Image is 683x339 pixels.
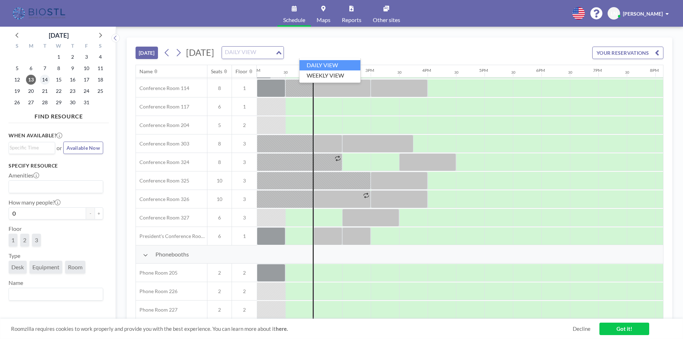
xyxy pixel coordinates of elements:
[95,75,105,85] span: Saturday, October 18, 2025
[52,42,66,51] div: W
[9,225,22,232] label: Floor
[26,75,36,85] span: Monday, October 13, 2025
[232,178,257,184] span: 3
[136,214,189,221] span: Conference Room 327
[10,182,99,191] input: Search for option
[136,85,189,91] span: Conference Room 114
[11,6,68,21] img: organization-logo
[54,86,64,96] span: Wednesday, October 22, 2025
[68,264,83,270] span: Room
[207,122,232,128] span: 5
[68,86,78,96] span: Thursday, October 23, 2025
[232,85,257,91] span: 1
[207,214,232,221] span: 6
[207,85,232,91] span: 8
[54,75,64,85] span: Wednesday, October 15, 2025
[136,233,207,239] span: President's Conference Room - 109
[568,70,572,75] div: 30
[24,42,38,51] div: M
[222,47,284,59] div: Search for option
[207,104,232,110] span: 6
[81,97,91,107] span: Friday, October 31, 2025
[232,159,257,165] span: 3
[26,63,36,73] span: Monday, October 6, 2025
[9,142,55,153] div: Search for option
[9,288,103,300] div: Search for option
[207,196,232,202] span: 10
[68,52,78,62] span: Thursday, October 2, 2025
[136,47,158,59] button: [DATE]
[207,178,232,184] span: 10
[136,178,189,184] span: Conference Room 325
[232,214,257,221] span: 3
[592,47,663,59] button: YOUR RESERVATIONS
[9,110,109,120] h4: FIND RESOURCE
[650,68,659,73] div: 8PM
[232,141,257,147] span: 3
[573,325,591,332] a: Decline
[207,159,232,165] span: 8
[57,144,62,152] span: or
[232,270,257,276] span: 2
[54,97,64,107] span: Wednesday, October 29, 2025
[136,196,189,202] span: Conference Room 326
[593,68,602,73] div: 7PM
[23,237,26,243] span: 2
[232,196,257,202] span: 3
[68,63,78,73] span: Thursday, October 9, 2025
[373,17,400,23] span: Other sites
[68,97,78,107] span: Thursday, October 30, 2025
[422,68,431,73] div: 4PM
[207,307,232,313] span: 2
[136,288,178,295] span: Phone Room 226
[68,75,78,85] span: Thursday, October 16, 2025
[11,325,573,332] span: Roomzilla requires cookies to work properly and provide you with the best experience. You can lea...
[81,86,91,96] span: Friday, October 24, 2025
[12,75,22,85] span: Sunday, October 12, 2025
[11,237,15,243] span: 1
[40,63,50,73] span: Tuesday, October 7, 2025
[10,42,24,51] div: S
[300,60,360,70] li: DAILY VIEW
[63,142,103,154] button: Available Now
[276,325,288,332] a: here.
[223,48,275,57] input: Search for option
[9,252,20,259] label: Type
[300,70,360,81] li: WEEKLY VIEW
[9,199,60,206] label: How many people?
[93,42,107,51] div: S
[26,97,36,107] span: Monday, October 27, 2025
[11,264,24,270] span: Desk
[86,207,95,219] button: -
[284,70,288,75] div: 30
[12,97,22,107] span: Sunday, October 26, 2025
[40,75,50,85] span: Tuesday, October 14, 2025
[511,70,515,75] div: 30
[12,86,22,96] span: Sunday, October 19, 2025
[26,86,36,96] span: Monday, October 20, 2025
[479,68,488,73] div: 5PM
[95,207,103,219] button: +
[136,159,189,165] span: Conference Room 324
[136,270,178,276] span: Phone Room 205
[136,104,189,110] span: Conference Room 117
[65,42,79,51] div: T
[611,10,617,17] span: LN
[155,251,189,258] span: Phonebooths
[139,68,153,75] div: Name
[211,68,222,75] div: Seats
[10,290,99,299] input: Search for option
[397,70,402,75] div: 30
[365,68,374,73] div: 3PM
[9,181,103,193] div: Search for option
[54,52,64,62] span: Wednesday, October 1, 2025
[207,270,232,276] span: 2
[623,11,663,17] span: [PERSON_NAME]
[32,264,59,270] span: Equipment
[95,52,105,62] span: Saturday, October 4, 2025
[95,86,105,96] span: Saturday, October 25, 2025
[232,288,257,295] span: 2
[49,30,69,40] div: [DATE]
[207,288,232,295] span: 2
[10,144,51,152] input: Search for option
